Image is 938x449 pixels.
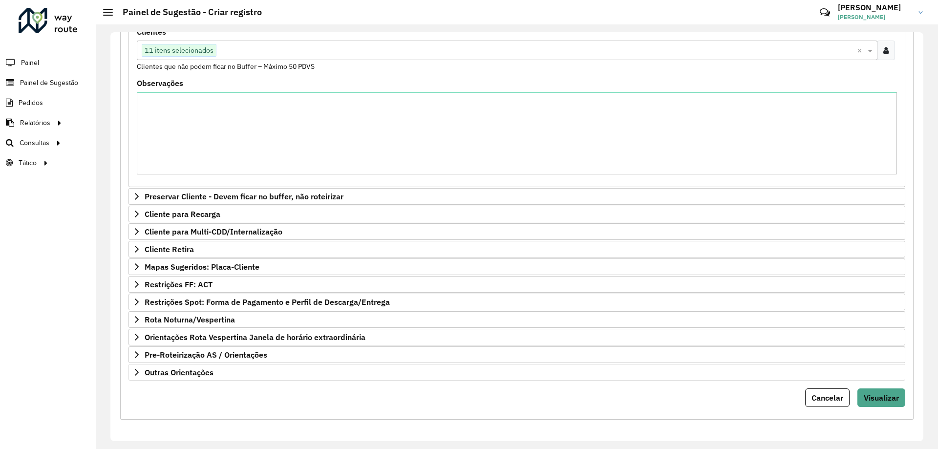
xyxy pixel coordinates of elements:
[128,364,905,381] a: Outras Orientações
[864,393,899,403] span: Visualizar
[128,329,905,345] a: Orientações Rota Vespertina Janela de horário extraordinária
[19,158,37,168] span: Tático
[145,351,267,359] span: Pre-Roteirização AS / Orientações
[857,44,865,56] span: Clear all
[128,276,905,293] a: Restrições FF: ACT
[137,77,183,89] label: Observações
[137,62,315,71] small: Clientes que não podem ficar no Buffer – Máximo 50 PDVS
[814,2,835,23] a: Contato Rápido
[20,138,49,148] span: Consultas
[20,78,78,88] span: Painel de Sugestão
[113,7,262,18] h2: Painel de Sugestão - Criar registro
[145,368,213,376] span: Outras Orientações
[128,346,905,363] a: Pre-Roteirização AS / Orientações
[145,245,194,253] span: Cliente Retira
[145,298,390,306] span: Restrições Spot: Forma de Pagamento e Perfil de Descarga/Entrega
[145,316,235,323] span: Rota Noturna/Vespertina
[128,258,905,275] a: Mapas Sugeridos: Placa-Cliente
[21,58,39,68] span: Painel
[145,333,365,341] span: Orientações Rota Vespertina Janela de horário extraordinária
[128,311,905,328] a: Rota Noturna/Vespertina
[145,280,213,288] span: Restrições FF: ACT
[811,393,843,403] span: Cancelar
[128,24,905,187] div: Priorizar Cliente - Não podem ficar no buffer
[145,263,259,271] span: Mapas Sugeridos: Placa-Cliente
[805,388,850,407] button: Cancelar
[145,192,343,200] span: Preservar Cliente - Devem ficar no buffer, não roteirizar
[128,294,905,310] a: Restrições Spot: Forma de Pagamento e Perfil de Descarga/Entrega
[128,241,905,257] a: Cliente Retira
[145,228,282,235] span: Cliente para Multi-CDD/Internalização
[19,98,43,108] span: Pedidos
[857,388,905,407] button: Visualizar
[838,13,911,21] span: [PERSON_NAME]
[145,210,220,218] span: Cliente para Recarga
[20,118,50,128] span: Relatórios
[128,188,905,205] a: Preservar Cliente - Devem ficar no buffer, não roteirizar
[128,206,905,222] a: Cliente para Recarga
[142,44,216,56] span: 11 itens selecionados
[838,3,911,12] h3: [PERSON_NAME]
[128,223,905,240] a: Cliente para Multi-CDD/Internalização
